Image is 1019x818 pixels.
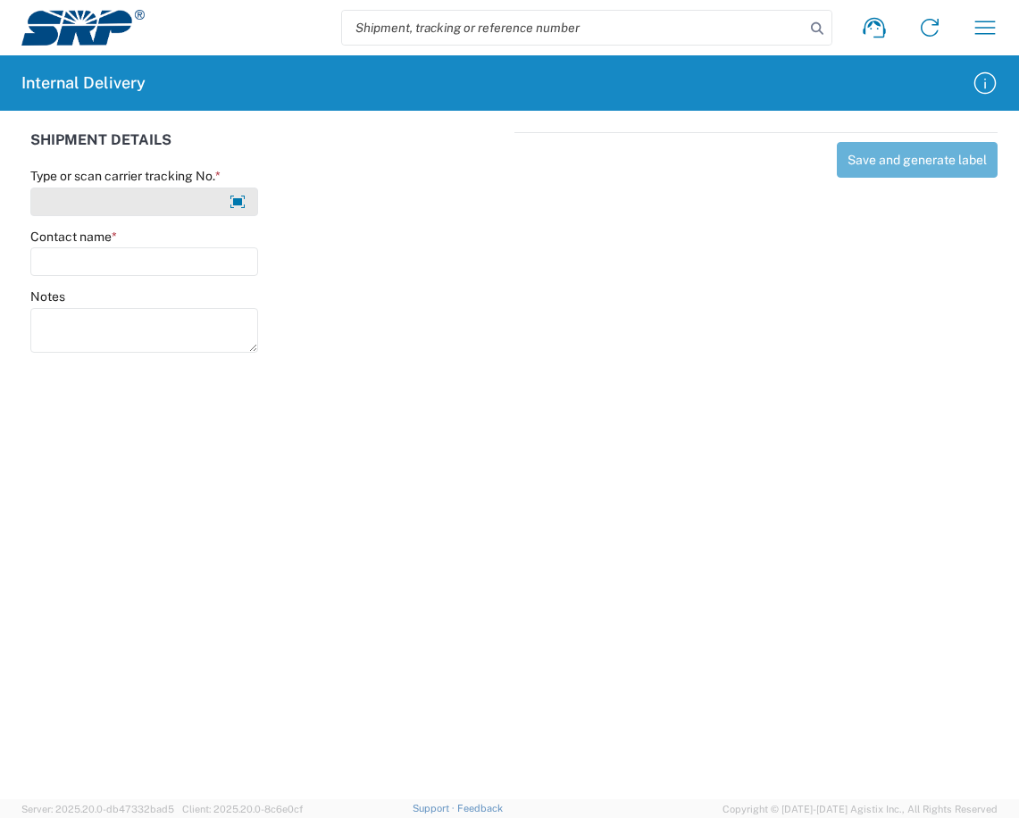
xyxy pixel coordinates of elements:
span: Copyright © [DATE]-[DATE] Agistix Inc., All Rights Reserved [722,801,998,817]
label: Type or scan carrier tracking No. [30,168,221,184]
span: Client: 2025.20.0-8c6e0cf [182,804,303,814]
img: srp [21,10,145,46]
label: Contact name [30,229,117,245]
div: SHIPMENT DETAILS [30,132,505,168]
input: Shipment, tracking or reference number [342,11,805,45]
label: Notes [30,288,65,305]
span: Server: 2025.20.0-db47332bad5 [21,804,174,814]
a: Support [413,803,457,814]
h2: Internal Delivery [21,72,146,94]
a: Feedback [457,803,503,814]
